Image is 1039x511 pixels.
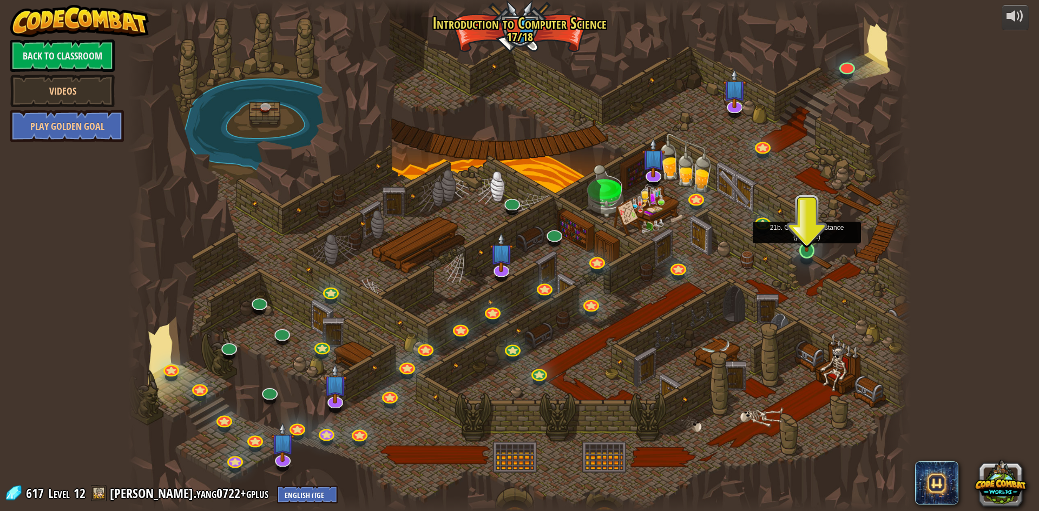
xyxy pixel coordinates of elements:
img: level-banner-unstarted-subscriber.png [490,233,512,272]
img: level-banner-started.png [797,204,818,252]
img: level-banner-unstarted-subscriber.png [271,423,294,462]
span: 12 [74,485,86,502]
a: [PERSON_NAME].yang0722+gplus [110,485,272,502]
img: CodeCombat - Learn how to code by playing a game [10,5,149,37]
span: Level [48,485,70,502]
img: level-banner-unstarted-subscriber.png [324,364,346,404]
a: Back to Classroom [10,39,115,72]
span: 617 [26,485,47,502]
a: Videos [10,75,115,107]
button: Adjust volume [1002,5,1029,30]
a: Play Golden Goal [10,110,124,142]
img: level-banner-unstarted-subscriber.png [723,69,746,109]
img: level-banner-unstarted-subscriber.png [642,138,665,177]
